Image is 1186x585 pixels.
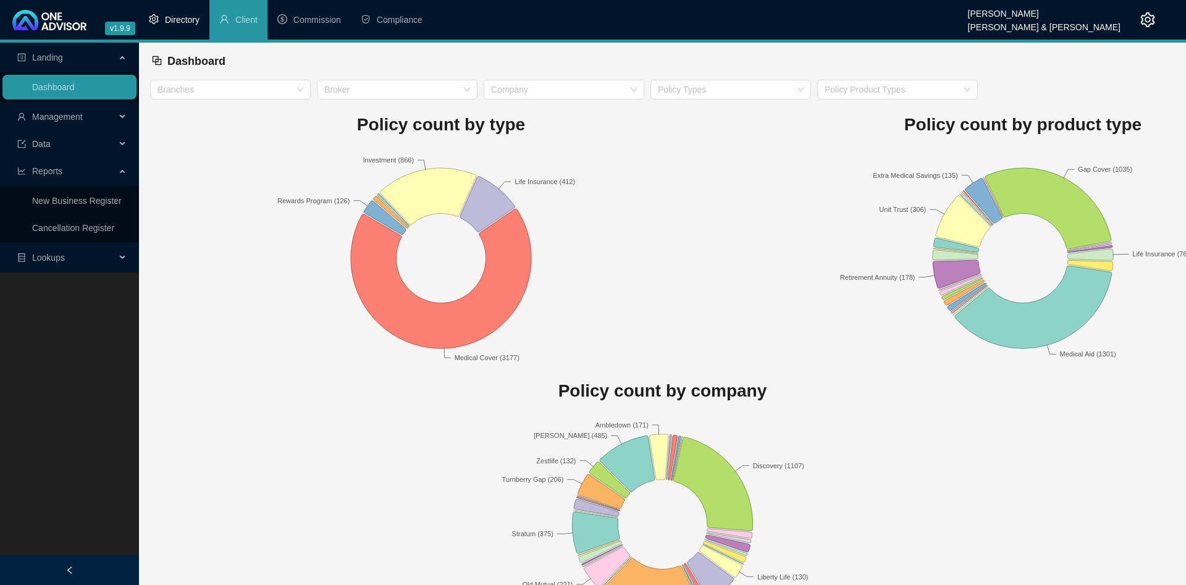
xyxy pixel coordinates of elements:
span: user [219,14,229,24]
img: 2df55531c6924b55f21c4cf5d4484680-logo-light.svg [12,10,86,30]
span: Management [32,112,83,122]
text: Turnberry Gap (206) [502,476,564,483]
a: Dashboard [32,82,75,92]
text: Gap Cover (1035) [1078,166,1132,173]
text: Liberty Life (130) [757,573,809,581]
text: Medical Aid (1301) [1060,350,1116,358]
span: user [17,112,26,121]
text: Investment (866) [363,156,414,164]
span: Dashboard [167,55,225,67]
div: [PERSON_NAME] & [PERSON_NAME] [968,17,1121,30]
span: setting [1140,12,1155,27]
span: setting [149,14,159,24]
span: left [65,566,74,574]
text: Discovery (1107) [753,462,804,469]
a: New Business Register [32,196,122,206]
span: Directory [165,15,200,25]
text: Extra Medical Savings (135) [873,171,958,179]
text: Retirement Annuity (178) [840,273,915,280]
div: [PERSON_NAME] [968,3,1121,17]
a: Cancellation Register [32,223,114,233]
span: import [17,140,26,148]
h1: Policy count by company [150,377,1175,405]
span: Landing [32,53,63,62]
span: Data [32,139,51,149]
span: Compliance [377,15,423,25]
text: Medical Cover (3177) [455,354,519,361]
text: Unit Trust (306) [879,206,926,213]
text: Rewards Program (126) [277,196,350,204]
span: block [151,55,162,66]
text: Ambledown (171) [595,421,649,429]
span: database [17,253,26,262]
span: profile [17,53,26,62]
span: Commission [293,15,341,25]
span: safety [361,14,371,24]
text: Life Insurance (412) [515,178,575,185]
span: dollar [277,14,287,24]
span: v1.9.9 [105,22,135,35]
text: Stratum (375) [512,530,553,537]
span: line-chart [17,167,26,175]
span: Reports [32,166,62,176]
h1: Policy count by type [150,111,732,138]
span: Lookups [32,253,65,263]
text: Zestlife (132) [536,457,576,465]
text: [PERSON_NAME] (485) [534,432,607,439]
span: Client [235,15,258,25]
